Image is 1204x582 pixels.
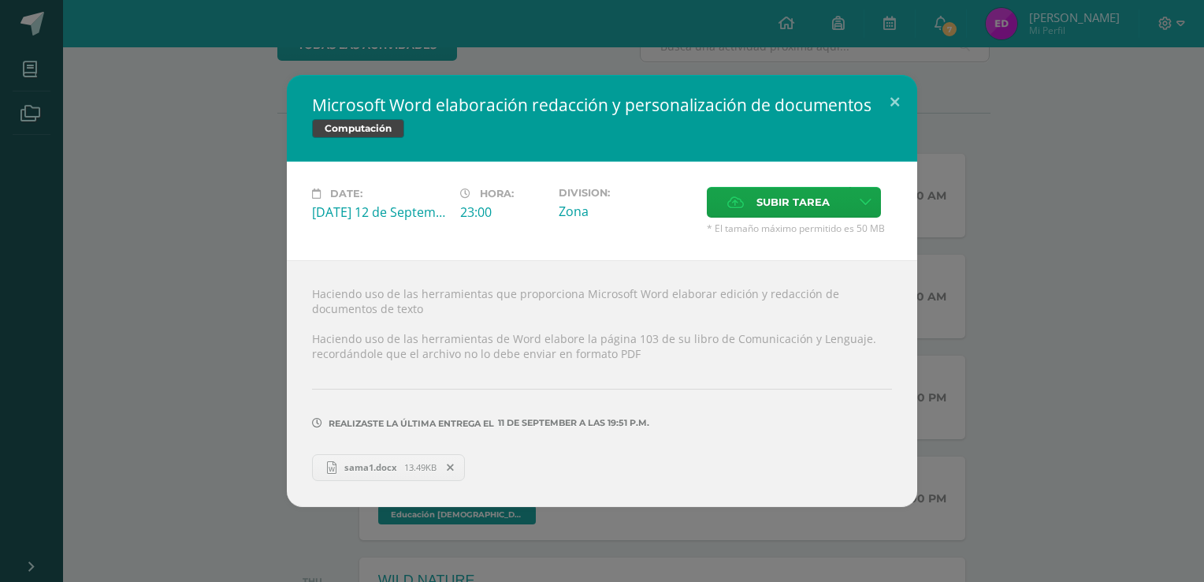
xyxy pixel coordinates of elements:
span: Computación [312,119,404,138]
span: 13.49KB [404,461,437,473]
span: Subir tarea [756,188,830,217]
span: Realizaste la última entrega el [329,418,494,429]
div: 23:00 [460,203,546,221]
span: Date: [330,188,362,200]
a: sama1.docx 13.49KB [312,454,465,481]
h2: Microsoft Word elaboración redacción y personalización de documentos [312,94,892,116]
div: [DATE] 12 de September [312,203,448,221]
span: 11 DE September A LAS 19:51 p.m. [494,423,649,423]
div: Zona [559,203,694,220]
button: Close (Esc) [872,75,917,129]
div: Haciendo uso de las herramientas que proporciona Microsoft Word elaborar edición y redacción de d... [287,260,917,506]
span: * El tamaño máximo permitido es 50 MB [707,222,892,235]
span: sama1.docx [336,461,404,473]
span: Remover entrega [437,459,464,476]
label: Division: [559,187,694,199]
span: Hora: [480,188,514,200]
